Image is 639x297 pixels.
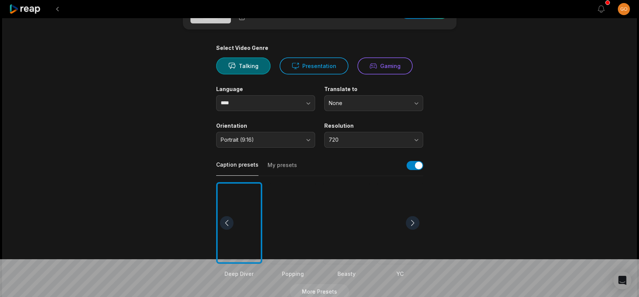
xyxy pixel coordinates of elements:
[216,57,271,74] button: Talking
[280,57,348,74] button: Presentation
[613,271,631,289] div: Open Intercom Messenger
[324,132,423,148] button: 720
[270,270,316,278] div: Popping
[216,122,315,129] label: Orientation
[324,95,423,111] button: None
[357,57,413,74] button: Gaming
[377,270,423,278] div: YC
[216,45,423,51] div: Select Video Genre
[329,100,408,107] span: None
[324,86,423,93] label: Translate to
[216,161,258,176] button: Caption presets
[323,270,370,278] div: Beasty
[324,122,423,129] label: Resolution
[216,86,315,93] label: Language
[216,132,315,148] button: Portrait (9:16)
[221,136,300,143] span: Portrait (9:16)
[216,270,262,278] div: Deep Diver
[268,161,297,176] button: My presets
[329,136,408,143] span: 720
